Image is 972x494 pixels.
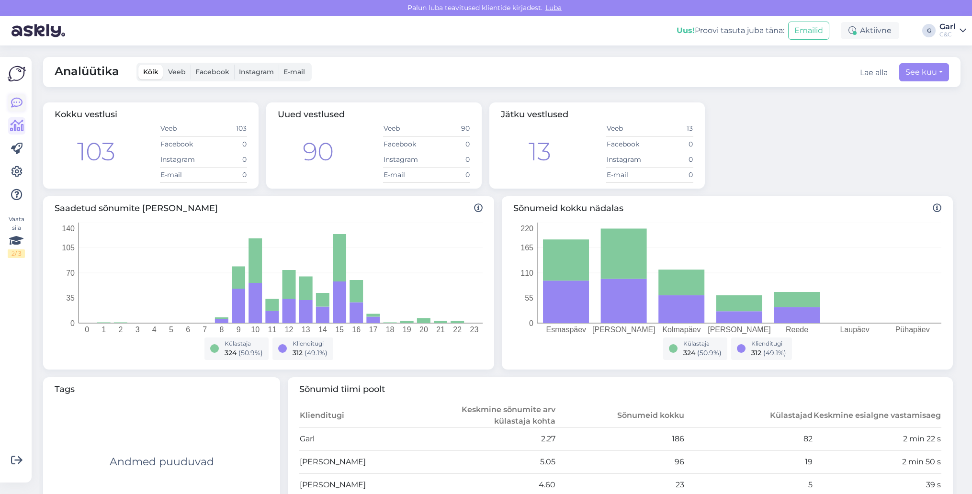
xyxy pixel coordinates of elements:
td: 0 [203,136,247,152]
div: Klienditugi [293,339,328,348]
td: [PERSON_NAME] [299,450,428,473]
th: Keskmine sõnumite arv külastaja kohta [428,404,556,428]
span: Tags [55,383,269,396]
span: Luba [543,3,565,12]
td: Instagram [160,152,203,167]
td: Veeb [160,121,203,136]
span: Kokku vestlusi [55,109,117,120]
td: 103 [203,121,247,136]
td: 2 min 50 s [813,450,941,473]
tspan: 18 [386,326,395,334]
div: Klienditugi [751,339,786,348]
span: ( 49.1 %) [763,348,786,357]
tspan: Kolmapäev [662,326,701,334]
span: ( 50.9 %) [697,348,722,357]
span: 312 [751,348,761,357]
td: 2 min 22 s [813,427,941,450]
tspan: 12 [285,326,294,334]
tspan: 13 [302,326,310,334]
td: 5.05 [428,450,556,473]
tspan: 6 [186,326,190,334]
tspan: Pühapäev [895,326,930,334]
span: E-mail [283,67,305,76]
div: Proovi tasuta juba täna: [677,25,784,36]
tspan: 17 [369,326,378,334]
tspan: Esmaspäev [546,326,586,334]
tspan: 20 [419,326,428,334]
td: 0 [427,136,470,152]
div: Garl [939,23,956,31]
div: Vaata siia [8,215,25,258]
tspan: 70 [66,269,75,277]
td: 82 [685,427,813,450]
th: Sõnumeid kokku [556,404,684,428]
span: ( 50.9 %) [238,348,263,357]
td: 0 [427,167,470,182]
td: 0 [650,152,693,167]
th: Külastajad [685,404,813,428]
tspan: 2 [118,326,123,334]
td: 90 [427,121,470,136]
tspan: 220 [520,224,533,232]
tspan: 35 [66,294,75,302]
span: 312 [293,348,303,357]
td: 0 [203,152,247,167]
tspan: [PERSON_NAME] [708,326,771,334]
div: Külastaja [683,339,722,348]
td: 0 [650,167,693,182]
tspan: 22 [453,326,462,334]
td: E-mail [606,167,650,182]
td: 0 [427,152,470,167]
span: Jätku vestlused [501,109,568,120]
tspan: 55 [525,294,533,302]
tspan: 110 [520,269,533,277]
tspan: 9 [237,326,241,334]
div: 13 [529,133,551,170]
td: E-mail [383,167,427,182]
a: GarlC&C [939,23,966,38]
td: Veeb [606,121,650,136]
tspan: 15 [335,326,344,334]
button: Lae alla [860,67,888,79]
th: Klienditugi [299,404,428,428]
span: 324 [225,348,237,357]
tspan: 21 [436,326,445,334]
tspan: 19 [403,326,411,334]
span: Sõnumid tiimi poolt [299,383,941,396]
td: 96 [556,450,684,473]
tspan: 0 [85,326,89,334]
tspan: 8 [219,326,224,334]
td: 0 [203,167,247,182]
td: Facebook [383,136,427,152]
td: 19 [685,450,813,473]
td: 2.27 [428,427,556,450]
tspan: 11 [268,326,277,334]
div: Külastaja [225,339,263,348]
td: 186 [556,427,684,450]
span: Sõnumeid kokku nädalas [513,202,941,215]
span: Facebook [195,67,229,76]
tspan: Reede [786,326,808,334]
td: 13 [650,121,693,136]
button: See kuu [899,63,949,81]
td: E-mail [160,167,203,182]
tspan: Laupäev [840,326,869,334]
tspan: [PERSON_NAME] [592,326,656,334]
th: Keskmine esialgne vastamisaeg [813,404,941,428]
div: G [922,24,936,37]
div: 90 [303,133,334,170]
td: 0 [650,136,693,152]
tspan: 105 [62,244,75,252]
tspan: 7 [203,326,207,334]
span: ( 49.1 %) [305,348,328,357]
tspan: 0 [70,319,75,327]
span: Veeb [168,67,186,76]
tspan: 3 [136,326,140,334]
span: Instagram [239,67,274,76]
button: Emailid [788,22,829,40]
tspan: 165 [520,244,533,252]
td: Veeb [383,121,427,136]
tspan: 10 [251,326,260,334]
tspan: 140 [62,224,75,232]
